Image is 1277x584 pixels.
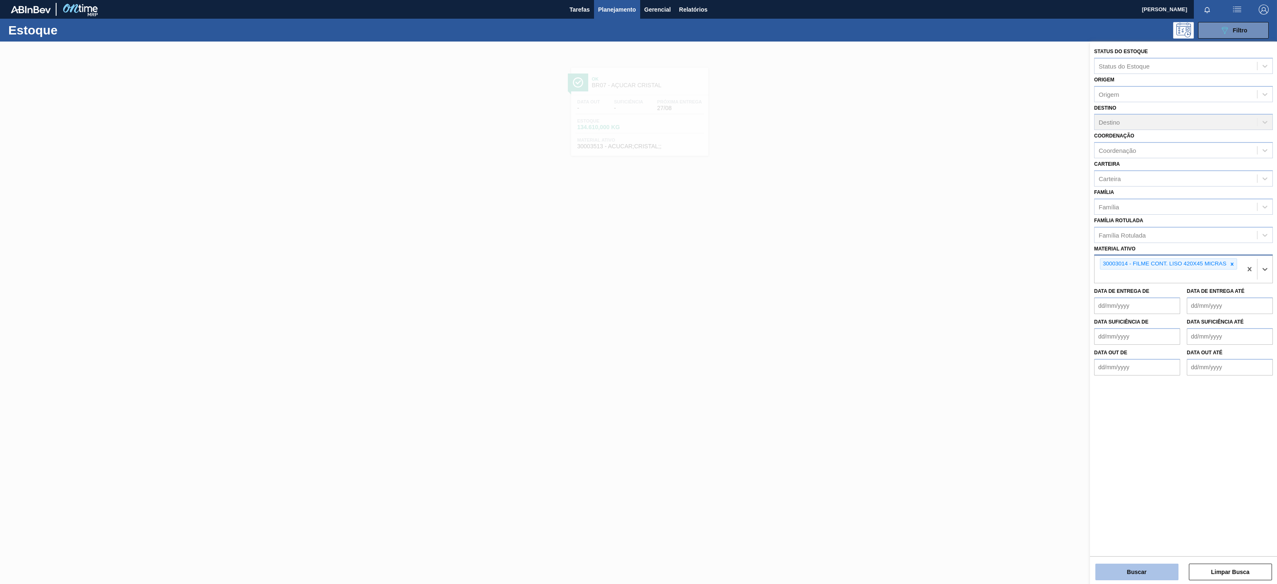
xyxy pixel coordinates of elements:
[11,6,51,13] img: TNhmsLtSVTkK8tSr43FrP2fwEKptu5GPRR3wAAAABJRU5ErkJggg==
[1232,5,1242,15] img: userActions
[1094,133,1134,139] label: Coordenação
[1094,297,1180,314] input: dd/mm/yyyy
[1194,4,1220,15] button: Notificações
[644,5,671,15] span: Gerencial
[1099,175,1121,182] div: Carteira
[1094,359,1180,375] input: dd/mm/yyyy
[1233,27,1247,34] span: Filtro
[598,5,636,15] span: Planejamento
[1100,259,1228,269] div: 30003014 - FILME CONT. LISO 420X45 MICRAS
[1094,161,1120,167] label: Carteira
[1259,5,1269,15] img: Logout
[1094,218,1143,223] label: Família Rotulada
[1094,246,1136,252] label: Material ativo
[1094,328,1180,345] input: dd/mm/yyyy
[1173,22,1194,39] div: Pogramando: nenhum usuário selecionado
[1094,319,1149,325] label: Data suficiência de
[1094,288,1149,294] label: Data de Entrega de
[1099,62,1150,69] div: Status do Estoque
[1187,350,1223,356] label: Data out até
[1094,49,1148,54] label: Status do Estoque
[8,25,141,35] h1: Estoque
[1099,231,1146,238] div: Família Rotulada
[1099,203,1119,210] div: Família
[1187,328,1273,345] input: dd/mm/yyyy
[569,5,590,15] span: Tarefas
[1187,288,1245,294] label: Data de Entrega até
[1094,77,1114,83] label: Origem
[1187,359,1273,375] input: dd/mm/yyyy
[1094,105,1116,111] label: Destino
[1094,189,1114,195] label: Família
[1198,22,1269,39] button: Filtro
[679,5,708,15] span: Relatórios
[1187,319,1244,325] label: Data suficiência até
[1099,91,1119,98] div: Origem
[1094,350,1127,356] label: Data out de
[1187,297,1273,314] input: dd/mm/yyyy
[1099,147,1136,154] div: Coordenação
